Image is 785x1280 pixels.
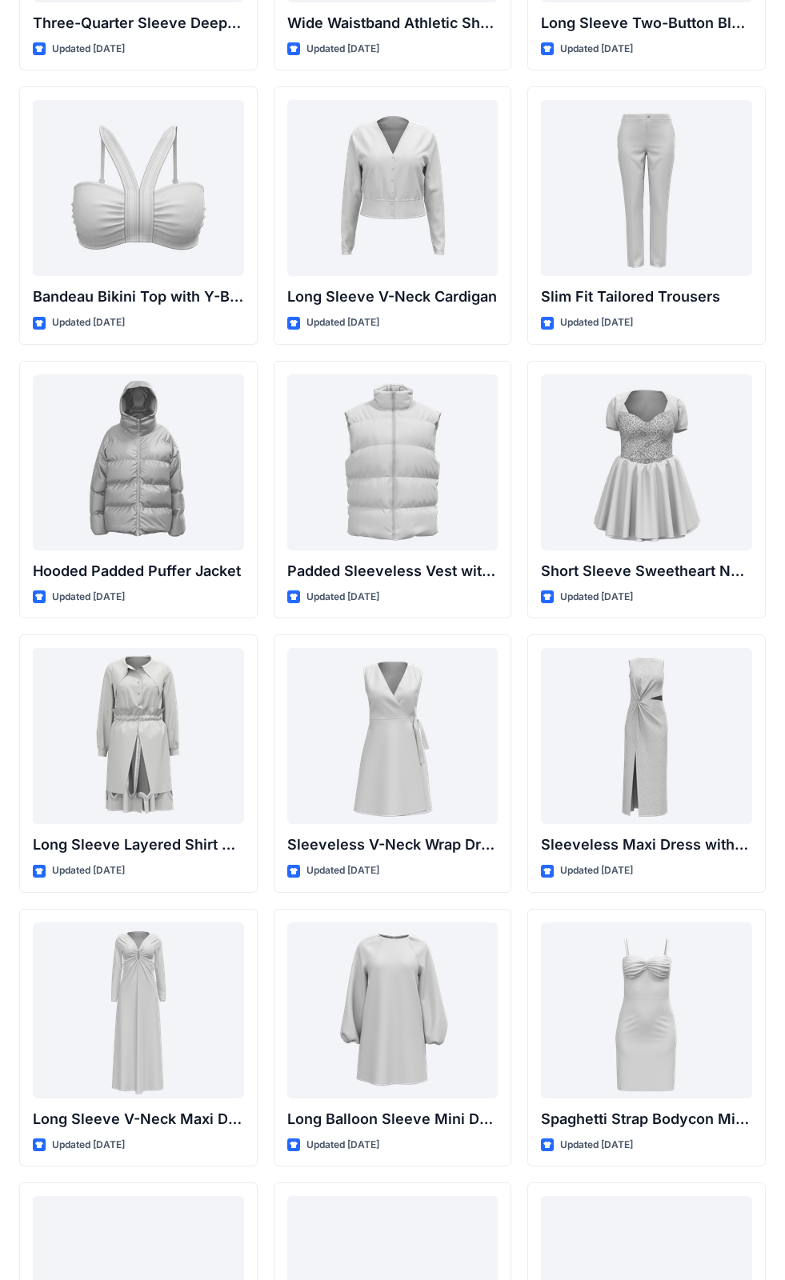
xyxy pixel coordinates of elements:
[33,100,244,276] a: Bandeau Bikini Top with Y-Back Straps and Stitch Detail
[33,922,244,1098] a: Long Sleeve V-Neck Maxi Dress with Twisted Detail
[33,286,244,308] p: Bandeau Bikini Top with Y-Back Straps and Stitch Detail
[287,100,499,276] a: Long Sleeve V-Neck Cardigan
[560,1137,633,1154] p: Updated [DATE]
[52,862,125,879] p: Updated [DATE]
[287,560,499,582] p: Padded Sleeveless Vest with Stand Collar
[541,100,752,276] a: Slim Fit Tailored Trousers
[306,589,379,606] p: Updated [DATE]
[541,560,752,582] p: Short Sleeve Sweetheart Neckline Mini Dress with Textured Bodice
[541,648,752,824] a: Sleeveless Maxi Dress with Twist Detail and Slit
[541,12,752,34] p: Long Sleeve Two-Button Blazer with Flap Pockets
[33,12,244,34] p: Three-Quarter Sleeve Deep V-Neck Button-Down Top
[560,314,633,331] p: Updated [DATE]
[541,1108,752,1130] p: Spaghetti Strap Bodycon Mini Dress with Bust Detail
[560,862,633,879] p: Updated [DATE]
[52,41,125,58] p: Updated [DATE]
[287,12,499,34] p: Wide Waistband Athletic Shorts
[52,1137,125,1154] p: Updated [DATE]
[52,589,125,606] p: Updated [DATE]
[52,314,125,331] p: Updated [DATE]
[560,589,633,606] p: Updated [DATE]
[541,374,752,550] a: Short Sleeve Sweetheart Neckline Mini Dress with Textured Bodice
[287,834,499,856] p: Sleeveless V-Neck Wrap Dress
[306,1137,379,1154] p: Updated [DATE]
[33,648,244,824] a: Long Sleeve Layered Shirt Dress with Drawstring Waist
[33,560,244,582] p: Hooded Padded Puffer Jacket
[541,286,752,308] p: Slim Fit Tailored Trousers
[306,314,379,331] p: Updated [DATE]
[560,41,633,58] p: Updated [DATE]
[33,1108,244,1130] p: Long Sleeve V-Neck Maxi Dress with Twisted Detail
[541,834,752,856] p: Sleeveless Maxi Dress with Twist Detail and Slit
[287,286,499,308] p: Long Sleeve V-Neck Cardigan
[33,834,244,856] p: Long Sleeve Layered Shirt Dress with Drawstring Waist
[287,922,499,1098] a: Long Balloon Sleeve Mini Dress
[306,41,379,58] p: Updated [DATE]
[541,922,752,1098] a: Spaghetti Strap Bodycon Mini Dress with Bust Detail
[287,374,499,550] a: Padded Sleeveless Vest with Stand Collar
[287,648,499,824] a: Sleeveless V-Neck Wrap Dress
[306,862,379,879] p: Updated [DATE]
[287,1108,499,1130] p: Long Balloon Sleeve Mini Dress
[33,374,244,550] a: Hooded Padded Puffer Jacket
